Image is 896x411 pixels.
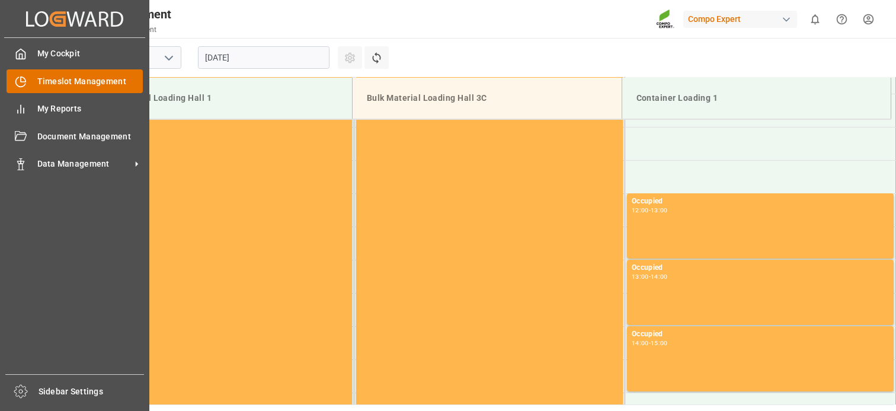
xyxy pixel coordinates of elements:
div: Bulk Material Loading Hall 1 [92,87,343,109]
div: Occupied [632,262,889,274]
div: 14:00 [632,340,649,346]
div: - [649,208,651,213]
div: Occupied [632,329,889,340]
span: Timeslot Management [37,75,143,88]
div: Compo Expert [683,11,797,28]
div: 13:00 [632,274,649,279]
div: Occupied [632,196,889,208]
div: 12:00 [632,208,649,213]
div: - [649,274,651,279]
input: DD.MM.YYYY [198,46,329,69]
div: Bulk Material Loading Hall 3C [362,87,612,109]
img: Screenshot%202023-09-29%20at%2010.02.21.png_1712312052.png [656,9,675,30]
button: Help Center [828,6,855,33]
span: My Reports [37,103,143,115]
span: Data Management [37,158,131,170]
div: - [649,340,651,346]
a: My Cockpit [7,42,143,65]
div: 13:00 [651,208,668,213]
div: Container Loading 1 [632,87,882,109]
button: open menu [159,49,177,67]
button: show 0 new notifications [802,6,828,33]
span: Sidebar Settings [39,385,145,398]
div: 15:00 [651,340,668,346]
span: My Cockpit [37,47,143,60]
span: Document Management [37,130,143,143]
a: Timeslot Management [7,69,143,93]
button: Compo Expert [683,8,802,30]
div: 14:00 [651,274,668,279]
